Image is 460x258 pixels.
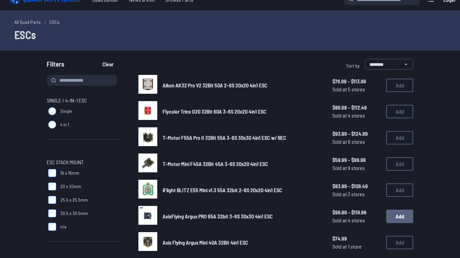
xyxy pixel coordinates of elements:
span: T-Motor F55A Pro II 32Bit 55A 3-6S 30x30 4in1 ESC w/ BEC [163,134,286,141]
a: AxisFlying Argus PRO 65A 32bit 3-6S 30x30 4in1 ESC [163,212,322,220]
h1: ESCs [14,27,446,43]
span: 4 in 1 [60,121,69,128]
span: $86.68 - $112.49 [332,103,381,112]
span: Flycolor Trinx G20 32Bit 60A 3-6S 20x20 4in1 ESC [163,108,266,115]
img: image [138,75,157,94]
img: image [138,232,157,251]
span: 16 x 16mm [60,170,79,176]
a: image [138,101,157,122]
span: $83.99 - $109.49 [332,182,381,190]
span: Sold at 9 stores [332,164,381,172]
span: Single / 4-in-1 ESC [47,96,87,104]
button: Add [386,236,413,249]
input: 4 in 1 [48,121,56,129]
span: iFlight BLITZ E55 Mini v1.3 55A 32bit 2-6S 20x20 4in1 ESC [163,187,282,193]
span: Sold at 3 stores [332,190,381,198]
span: Axis Flying Argus Mini 40A 32Bit 4in1 ESC [163,239,248,246]
button: Add [386,157,413,171]
a: image [138,127,157,148]
span: $93.89 - $124.99 [332,130,381,138]
a: T-Motor Mini F45A 32Bit 45A 3-6S 20x20 4in1 ESC [163,160,322,168]
input: 30.5 x 30.5mm [48,209,56,217]
span: Sold at 1 store [332,243,381,251]
button: Add [386,79,413,92]
input: 25.5 x 25.5mm [48,196,56,204]
span: Aikon AK32 Pro V2 32Bit 50A 2-6S 20x20 4in1 ESC [163,82,267,88]
span: $74.99 [332,234,381,243]
img: image [138,154,157,172]
button: Clear [97,59,119,70]
img: image [138,206,157,225]
span: $76.99 - $113.99 [332,77,381,85]
a: Flycolor Trinx G20 32Bit 60A 3-6S 20x20 4in1 ESC [163,107,322,116]
img: image [138,180,157,199]
a: image [138,180,157,201]
span: $59.99 - $99.99 [332,156,381,164]
button: Add [386,131,413,144]
a: T-Motor F55A Pro II 32Bit 55A 3-6S 30x30 4in1 ESC w/ BEC [163,134,322,142]
button: Add [386,210,413,223]
span: Single [60,108,72,115]
span: ESC Stack Mount [47,158,84,166]
input: 16 x 16mm [48,169,56,177]
a: Axis Flying Argus Mini 40A 32Bit 4in1 ESC [163,239,322,247]
span: T-Motor Mini F45A 32Bit 45A 3-6S 20x20 4in1 ESC [163,161,268,167]
select: Sort by [365,59,413,70]
span: 30.5 x 30.5mm [60,210,88,217]
a: image [138,232,157,253]
input: n/a [48,223,56,231]
span: n/a [60,223,66,230]
a: Aikon AK32 Pro V2 32Bit 50A 2-6S 20x20 4in1 ESC [163,81,322,89]
span: Filters [47,59,64,72]
span: Sold at 5 stores [332,85,381,93]
img: image [138,127,157,146]
span: Sold at 4 stores [332,112,381,120]
span: Sold at 4 stores [332,216,381,224]
a: iFlight BLITZ E55 Mini v1.3 55A 32bit 2-6S 20x20 4in1 ESC [163,186,322,194]
img: image [138,101,157,120]
span: $99.89 - $119.99 [332,208,381,216]
span: Sold at 6 stores [332,138,381,146]
a: image [138,154,157,174]
button: Add [386,183,413,197]
span: AxisFlying Argus PRO 65A 32bit 3-6S 30x30 4in1 ESC [163,213,273,219]
input: Single [48,107,56,115]
input: 20 x 20mm [48,182,56,190]
span: 20 x 20mm [60,183,81,190]
button: Add [386,105,413,118]
span: 25.5 x 25.5mm [60,197,88,203]
a: All Quad Parts [14,18,41,26]
a: ESCs [50,18,60,26]
a: image [138,206,157,227]
a: image [138,75,157,96]
span: Sort by [346,63,360,69]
